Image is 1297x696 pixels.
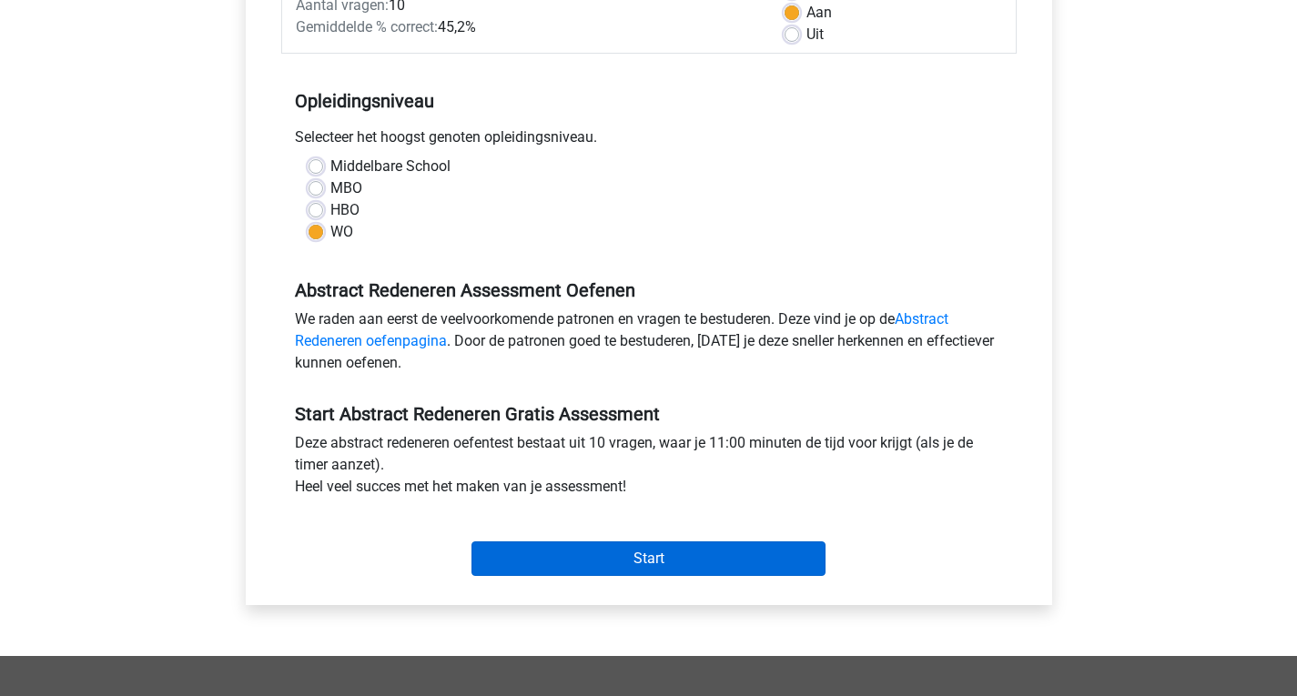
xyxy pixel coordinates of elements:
h5: Abstract Redeneren Assessment Oefenen [295,279,1003,301]
div: Deze abstract redeneren oefentest bestaat uit 10 vragen, waar je 11:00 minuten de tijd voor krijg... [281,432,1017,505]
h5: Opleidingsniveau [295,83,1003,119]
label: Middelbare School [330,156,451,177]
label: MBO [330,177,362,199]
label: WO [330,221,353,243]
div: 45,2% [282,16,771,38]
label: HBO [330,199,360,221]
div: Selecteer het hoogst genoten opleidingsniveau. [281,126,1017,156]
input: Start [471,541,826,576]
label: Uit [806,24,824,45]
span: Gemiddelde % correct: [296,18,438,35]
div: We raden aan eerst de veelvoorkomende patronen en vragen te bestuderen. Deze vind je op de . Door... [281,308,1017,381]
h5: Start Abstract Redeneren Gratis Assessment [295,403,1003,425]
label: Aan [806,2,832,24]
